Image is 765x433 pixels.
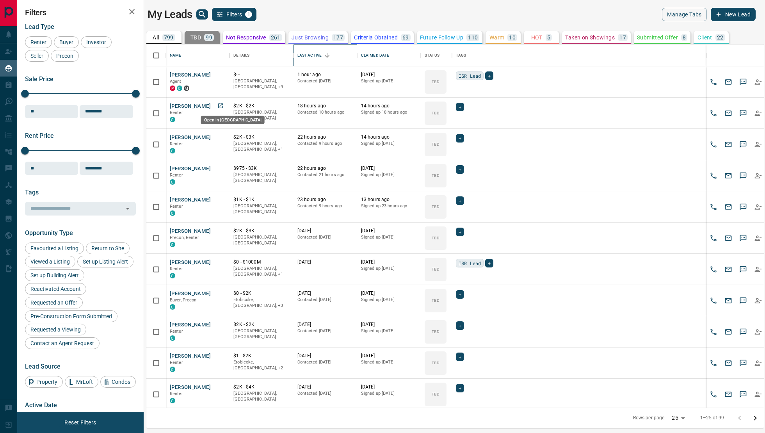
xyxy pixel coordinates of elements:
div: Last Active [294,45,357,66]
button: Email [722,107,734,119]
p: [DATE] [297,259,353,266]
p: HOT [531,35,543,40]
svg: Reallocate [754,359,762,367]
button: Call [708,139,719,150]
div: Details [233,45,249,66]
div: + [485,71,493,80]
p: [DATE] [361,259,417,266]
span: + [459,353,461,361]
button: Email [722,139,734,150]
span: Rent Price [25,132,54,139]
span: + [459,134,461,142]
div: condos.ca [170,273,175,278]
div: Last Active [297,45,322,66]
svg: Reallocate [754,390,762,398]
span: + [459,384,461,392]
p: 18 hours ago [297,103,353,109]
p: TBD [432,173,439,178]
div: condos.ca [170,210,175,216]
div: + [456,103,464,111]
button: Reset Filters [59,416,101,429]
button: Email [722,388,734,400]
svg: Call [710,78,717,86]
button: Reallocate [752,357,764,369]
span: Renter [170,204,183,209]
span: + [459,103,461,111]
button: SMS [737,139,749,150]
button: SMS [737,357,749,369]
button: SMS [737,232,749,244]
p: Contacted 21 hours ago [297,172,353,178]
p: $0 - $1000M [233,259,289,266]
p: 799 [164,35,174,40]
p: $2K - $3K [233,134,289,141]
button: Call [708,357,719,369]
span: + [488,72,491,80]
div: Pre-Construction Form Submitted [25,310,117,322]
p: $0 - $2K [233,290,289,297]
p: Contacted [DATE] [297,297,353,303]
p: Taken on Showings [565,35,615,40]
div: + [456,228,464,236]
div: property.ca [170,86,175,91]
button: search button [196,9,208,20]
div: + [456,353,464,361]
button: Email [722,326,734,338]
p: 69 [402,35,409,40]
div: Open in [GEOGRAPHIC_DATA] [201,116,265,124]
span: Precon, Renter [170,235,199,240]
button: SMS [737,295,749,306]
button: [PERSON_NAME] [170,103,211,110]
button: Call [708,264,719,275]
svg: Email [724,234,732,242]
p: [GEOGRAPHIC_DATA], [GEOGRAPHIC_DATA] [233,328,289,340]
p: Contacted 9 hours ago [297,203,353,209]
button: [PERSON_NAME] [170,165,211,173]
span: MrLoft [73,379,96,385]
svg: Call [710,359,717,367]
div: Buyer [54,36,79,48]
span: Renter [170,173,183,178]
button: [PERSON_NAME] [170,384,211,391]
span: Favourited a Listing [28,245,81,251]
button: Reallocate [752,264,764,275]
svg: Email [724,172,732,180]
p: TBD [432,329,439,335]
svg: Sms [739,390,747,398]
p: [GEOGRAPHIC_DATA], [GEOGRAPHIC_DATA] [233,172,289,184]
button: [PERSON_NAME] [170,353,211,360]
p: [DATE] [297,228,353,234]
svg: Sms [739,78,747,86]
p: Toronto, Mississauga, Brampton [233,297,289,309]
p: 23 hours ago [297,196,353,203]
div: Claimed Date [361,45,390,66]
div: + [456,321,464,330]
button: Call [708,326,719,338]
a: Open in New Tab [215,101,226,111]
button: SMS [737,326,749,338]
div: Requested an Offer [25,297,83,308]
p: Signed up 23 hours ago [361,203,417,209]
div: Favourited a Listing [25,242,84,254]
div: Claimed Date [357,45,421,66]
span: 1 [246,12,251,17]
svg: Reallocate [754,109,762,117]
svg: Email [724,141,732,148]
p: $1 - $2K [233,353,289,359]
p: TBD [432,266,439,272]
button: Filters1 [212,8,257,21]
button: Reallocate [752,232,764,244]
svg: Sms [739,266,747,273]
p: Signed up [DATE] [361,141,417,147]
button: Reallocate [752,295,764,306]
div: Name [170,45,181,66]
span: + [459,228,461,236]
div: Viewed a Listing [25,256,75,267]
h2: Filters [25,8,136,17]
p: 22 [717,35,724,40]
p: [DATE] [361,71,417,78]
button: SMS [737,107,749,119]
svg: Reallocate [754,328,762,336]
p: $2K - $2K [233,103,289,109]
span: Tags [25,189,39,196]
